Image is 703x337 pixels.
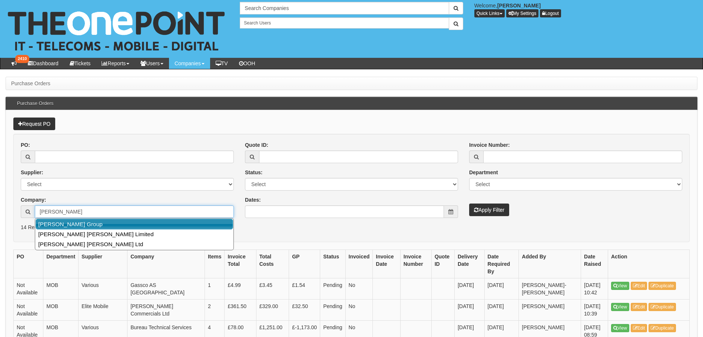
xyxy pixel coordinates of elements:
a: Reports [96,58,135,69]
a: View [611,303,629,311]
a: [PERSON_NAME] Group [36,219,233,229]
td: £361.50 [225,300,256,321]
label: Department [469,169,498,176]
b: [PERSON_NAME] [497,3,541,9]
td: [DATE] [454,278,484,300]
a: Edit [631,324,647,332]
th: GP [289,250,320,278]
th: Invoiced [345,250,373,278]
td: No [345,300,373,321]
a: Request PO [13,118,55,130]
h3: Purchase Orders [13,97,57,110]
td: Elite Mobile [79,300,127,321]
a: [PERSON_NAME] [PERSON_NAME] Ltd [36,239,233,249]
div: Welcome, [469,2,703,17]
td: £4.99 [225,278,256,300]
a: OOH [233,58,261,69]
td: Not Available [14,278,43,300]
a: Tickets [64,58,96,69]
td: [DATE] [454,300,484,321]
label: Dates: [245,196,261,204]
label: Company: [21,196,46,204]
a: TV [210,58,233,69]
td: Pending [320,300,345,321]
td: Not Available [14,300,43,321]
input: Search Users [240,17,449,29]
th: Department [43,250,79,278]
th: Company [127,250,205,278]
th: Total Costs [256,250,289,278]
td: 2 [205,300,225,321]
td: [PERSON_NAME]-[PERSON_NAME] [519,278,581,300]
th: Invoice Total [225,250,256,278]
td: [PERSON_NAME] Commercials Ltd [127,300,205,321]
button: Quick Links [474,9,505,17]
th: Status [320,250,345,278]
td: [PERSON_NAME] [519,300,581,321]
td: MOB [43,278,79,300]
th: Invoice Date [373,250,400,278]
a: Companies [169,58,210,69]
a: [PERSON_NAME] [PERSON_NAME] Limited [36,229,233,239]
a: View [611,282,629,290]
td: Various [79,278,127,300]
label: Quote ID: [245,141,268,149]
label: Invoice Number: [469,141,510,149]
th: Items [205,250,225,278]
td: No [345,278,373,300]
p: 14 Results [21,224,682,231]
th: Added By [519,250,581,278]
a: Edit [631,282,647,290]
span: 2410 [15,55,29,63]
th: Supplier [79,250,127,278]
th: Action [608,250,690,278]
button: Apply Filter [469,204,509,216]
label: Status: [245,169,262,176]
td: [DATE] 10:42 [581,278,608,300]
label: Supplier: [21,169,43,176]
th: Quote ID [431,250,454,278]
input: Search Companies [240,2,449,14]
td: Gassco AS [GEOGRAPHIC_DATA] [127,278,205,300]
a: Duplicate [649,303,676,311]
label: PO: [21,141,30,149]
th: Delivery Date [454,250,484,278]
li: Purchase Orders [11,80,50,87]
a: Users [135,58,169,69]
a: View [611,324,629,332]
a: Edit [631,303,647,311]
a: My Settings [506,9,539,17]
td: £3.45 [256,278,289,300]
a: Logout [540,9,561,17]
th: Date Required By [484,250,519,278]
td: Pending [320,278,345,300]
td: [DATE] 10:39 [581,300,608,321]
th: Date Raised [581,250,608,278]
a: Dashboard [22,58,64,69]
th: Invoice Number [400,250,431,278]
a: Duplicate [649,282,676,290]
td: MOB [43,300,79,321]
a: Duplicate [649,324,676,332]
td: [DATE] [484,278,519,300]
td: [DATE] [484,300,519,321]
td: £329.00 [256,300,289,321]
th: PO [14,250,43,278]
td: £32.50 [289,300,320,321]
td: £1.54 [289,278,320,300]
td: 1 [205,278,225,300]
